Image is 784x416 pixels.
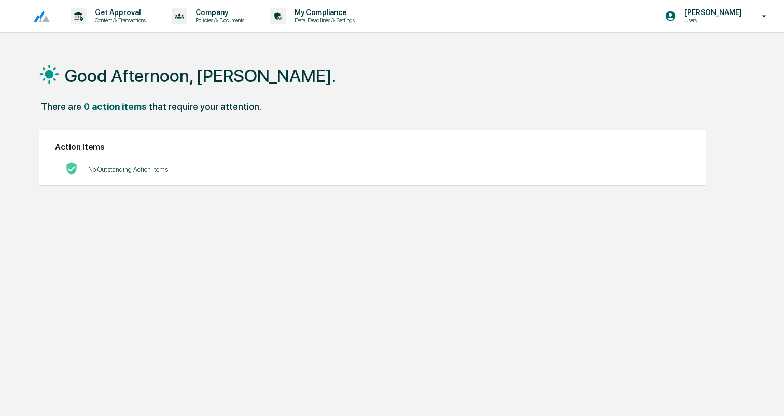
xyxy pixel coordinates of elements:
[88,165,168,173] p: No Outstanding Action Items
[41,101,81,112] div: There are
[286,8,360,17] p: My Compliance
[65,65,336,86] h1: Good Afternoon, [PERSON_NAME].
[83,101,147,112] div: 0 action items
[25,10,50,23] img: logo
[55,142,690,152] h2: Action Items
[87,8,151,17] p: Get Approval
[676,17,747,24] p: Users
[87,17,151,24] p: Content & Transactions
[676,8,747,17] p: [PERSON_NAME]
[187,8,249,17] p: Company
[65,162,78,175] img: No Actions logo
[286,17,360,24] p: Data, Deadlines & Settings
[149,101,261,112] div: that require your attention.
[187,17,249,24] p: Policies & Documents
